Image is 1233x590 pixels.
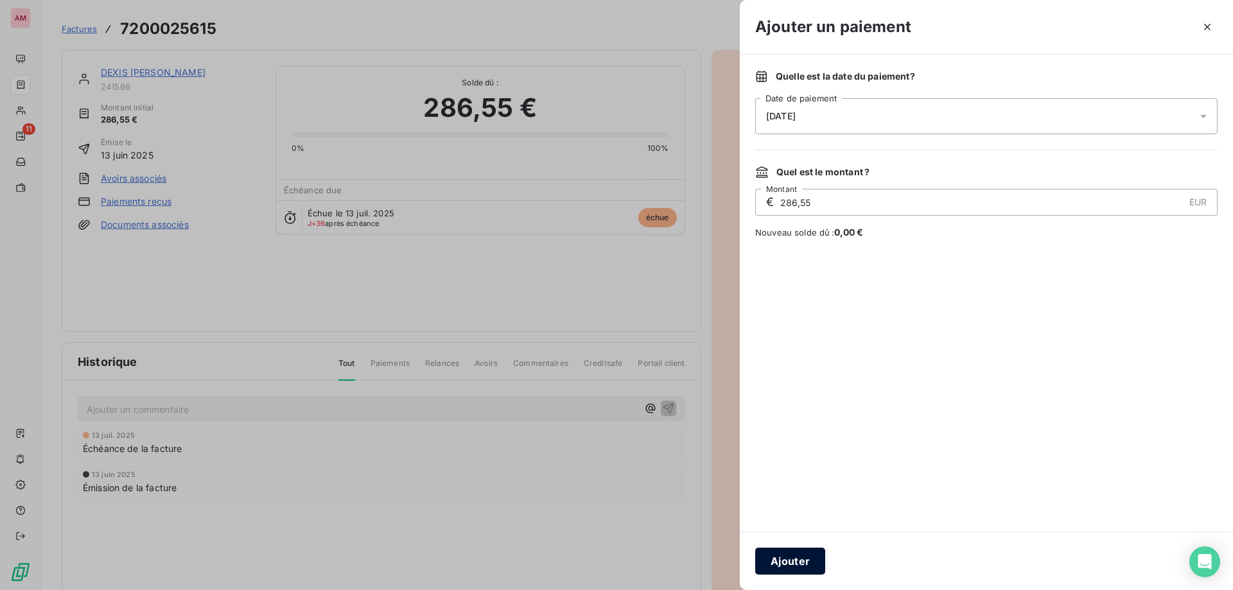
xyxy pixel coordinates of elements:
[766,111,796,121] span: [DATE]
[1189,546,1220,577] div: Open Intercom Messenger
[755,226,1218,239] span: Nouveau solde dû :
[776,70,915,83] span: Quelle est la date du paiement ?
[834,227,864,238] span: 0,00 €
[755,15,911,39] h3: Ajouter un paiement
[755,548,825,575] button: Ajouter
[776,166,870,178] span: Quel est le montant ?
